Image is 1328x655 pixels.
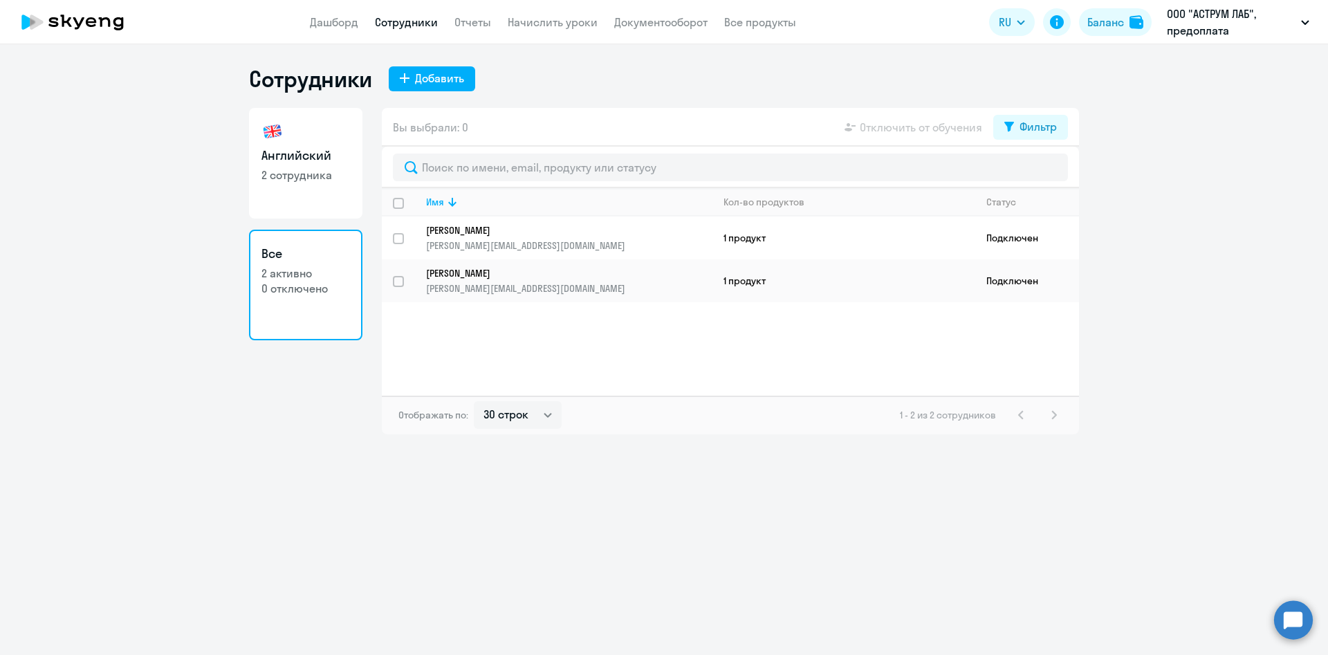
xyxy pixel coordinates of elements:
[426,224,693,237] p: [PERSON_NAME]
[249,230,362,340] a: Все2 активно0 отключено
[986,196,1078,208] div: Статус
[249,65,372,93] h1: Сотрудники
[261,120,284,142] img: english
[508,15,598,29] a: Начислить уроки
[986,196,1016,208] div: Статус
[999,14,1011,30] span: RU
[454,15,491,29] a: Отчеты
[426,267,712,295] a: [PERSON_NAME][PERSON_NAME][EMAIL_ADDRESS][DOMAIN_NAME]
[614,15,708,29] a: Документооборот
[393,154,1068,181] input: Поиск по имени, email, продукту или статусу
[1020,118,1057,135] div: Фильтр
[1129,15,1143,29] img: balance
[261,266,350,281] p: 2 активно
[1160,6,1316,39] button: ООО "АСТРУМ ЛАБ", предоплата
[261,281,350,296] p: 0 отключено
[1087,14,1124,30] div: Баланс
[724,15,796,29] a: Все продукты
[426,196,444,208] div: Имя
[426,224,712,252] a: [PERSON_NAME][PERSON_NAME][EMAIL_ADDRESS][DOMAIN_NAME]
[989,8,1035,36] button: RU
[389,66,475,91] button: Добавить
[1079,8,1152,36] button: Балансbalance
[249,108,362,219] a: Английский2 сотрудника
[723,196,804,208] div: Кол-во продуктов
[712,259,975,302] td: 1 продукт
[1167,6,1295,39] p: ООО "АСТРУМ ЛАБ", предоплата
[993,115,1068,140] button: Фильтр
[261,167,350,183] p: 2 сотрудника
[723,196,975,208] div: Кол-во продуктов
[900,409,996,421] span: 1 - 2 из 2 сотрудников
[310,15,358,29] a: Дашборд
[426,196,712,208] div: Имя
[398,409,468,421] span: Отображать по:
[712,216,975,259] td: 1 продукт
[261,245,350,263] h3: Все
[426,282,712,295] p: [PERSON_NAME][EMAIL_ADDRESS][DOMAIN_NAME]
[426,267,693,279] p: [PERSON_NAME]
[415,70,464,86] div: Добавить
[426,239,712,252] p: [PERSON_NAME][EMAIL_ADDRESS][DOMAIN_NAME]
[393,119,468,136] span: Вы выбрали: 0
[975,259,1079,302] td: Подключен
[975,216,1079,259] td: Подключен
[261,147,350,165] h3: Английский
[375,15,438,29] a: Сотрудники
